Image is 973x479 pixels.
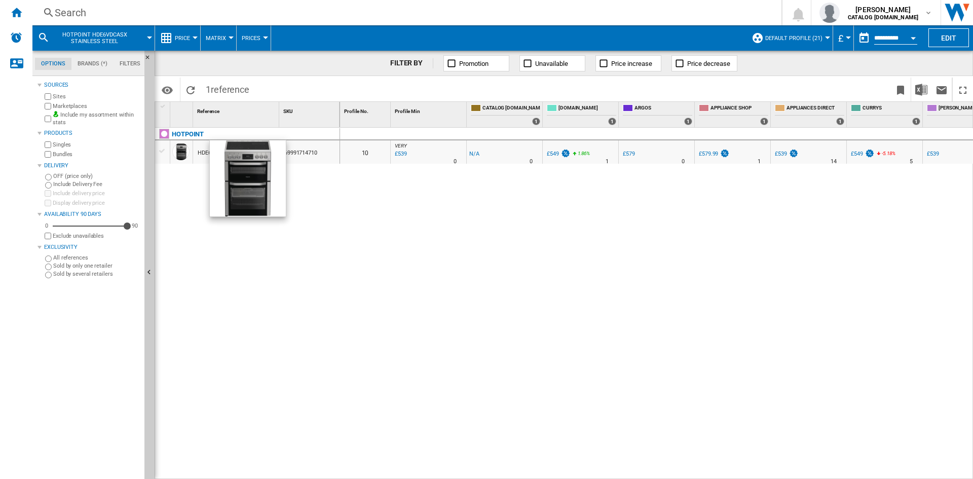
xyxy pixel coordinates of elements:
[849,149,875,159] div: £549
[54,31,135,45] span: HOTPOINT HDE6VDCASX STAINLESS STEEL
[519,55,585,71] button: Unavailable
[789,149,799,158] img: promotionV3.png
[44,81,140,89] div: Sources
[53,102,140,110] label: Marketplaces
[838,33,843,44] span: £
[904,27,922,46] button: Open calendar
[545,102,618,127] div: [DOMAIN_NAME] 1 offers sold by AO.COM
[10,31,22,44] img: alerts-logo.svg
[53,254,140,262] label: All references
[393,102,466,118] div: Profile Min Sort None
[53,232,140,240] label: Exclude unavailables
[53,111,140,127] label: Include my assortment within stats
[752,25,828,51] div: Default profile (21)
[547,151,559,157] div: £549
[53,172,140,180] label: OFF (price only)
[45,113,51,125] input: Include my assortment within stats
[849,102,922,127] div: CURRYS 1 offers sold by CURRYS
[242,35,260,42] span: Prices
[838,25,848,51] button: £
[595,55,661,71] button: Price increase
[342,102,390,118] div: Sort None
[925,149,939,159] div: £539
[281,102,340,118] div: Sort None
[606,157,609,167] div: Delivery Time : 1 day
[931,78,952,101] button: Send this report by email
[760,118,768,125] div: 1 offers sold by APPLIANCE SHOP
[281,102,340,118] div: SKU Sort None
[54,25,145,51] button: HOTPOINT HDE6VDCASX STAINLESS STEEL
[198,141,280,165] div: HDE6VDCASX STAINLESS STEEL
[454,157,457,167] div: Delivery Time : 0 day
[682,157,685,167] div: Delivery Time : 0 day
[53,190,140,197] label: Include delivery price
[175,35,190,42] span: Price
[242,25,266,51] button: Prices
[623,151,635,157] div: £579
[55,6,755,20] div: Search
[848,5,918,15] span: [PERSON_NAME]
[560,149,571,158] img: promotionV3.png
[157,81,177,99] button: Options
[45,255,52,262] input: All references
[283,108,293,114] span: SKU
[578,151,587,156] span: 1.86
[710,104,768,113] span: APPLIANCE SHOP
[851,151,863,157] div: £549
[608,118,616,125] div: 1 offers sold by AO.COM
[393,149,407,159] div: Last updated : Tuesday, 9 September 2025 21:11
[45,93,51,100] input: Sites
[697,102,770,127] div: APPLIANCE SHOP 1 offers sold by APPLIANCE SHOP
[848,14,918,21] b: CATALOG [DOMAIN_NAME]
[160,25,195,51] div: Price
[915,84,927,96] img: excel-24x24.png
[38,25,149,51] div: HOTPOINT HDE6VDCASX STAINLESS STEEL
[699,151,718,157] div: £579.99
[819,3,840,23] img: profile.jpg
[395,143,407,149] span: VERY
[144,51,157,69] button: Hide
[172,102,193,118] div: Sort None
[910,157,913,167] div: Delivery Time : 5 days
[621,149,635,159] div: £579
[882,151,892,156] span: -5.18
[831,157,837,167] div: Delivery Time : 14 days
[758,157,761,167] div: Delivery Time : 1 day
[863,104,920,113] span: CURRYS
[45,174,52,180] input: OFF (price only)
[459,60,489,67] span: Promotion
[697,149,730,159] div: £579.99
[953,78,973,101] button: Maximize
[621,102,694,127] div: ARGOS 1 offers sold by ARGOS
[129,222,140,230] div: 90
[45,233,51,239] input: Display delivery price
[545,149,571,159] div: £549
[71,58,114,70] md-tab-item: Brands (*)
[197,108,219,114] span: Reference
[206,25,231,51] div: Matrix
[390,58,433,68] div: FILTER BY
[912,118,920,125] div: 1 offers sold by CURRYS
[684,118,692,125] div: 1 offers sold by ARGOS
[45,182,52,189] input: Include Delivery Fee
[443,55,509,71] button: Promotion
[787,104,844,113] span: APPLIANCES DIRECT
[53,180,140,188] label: Include Delivery Fee
[865,149,875,158] img: promotionV3.png
[45,141,51,148] input: Singles
[45,103,51,109] input: Marketplaces
[775,151,787,157] div: £539
[881,149,887,161] i: %
[114,58,146,70] md-tab-item: Filters
[53,111,59,117] img: mysite-bg-18x18.png
[532,118,540,125] div: 1 offers sold by CATALOG BEKO.UK
[175,25,195,51] button: Price
[53,262,140,270] label: Sold by only one retailer
[671,55,737,71] button: Price decrease
[720,149,730,158] img: promotionV3.png
[393,102,466,118] div: Sort None
[45,264,52,270] input: Sold by only one retailer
